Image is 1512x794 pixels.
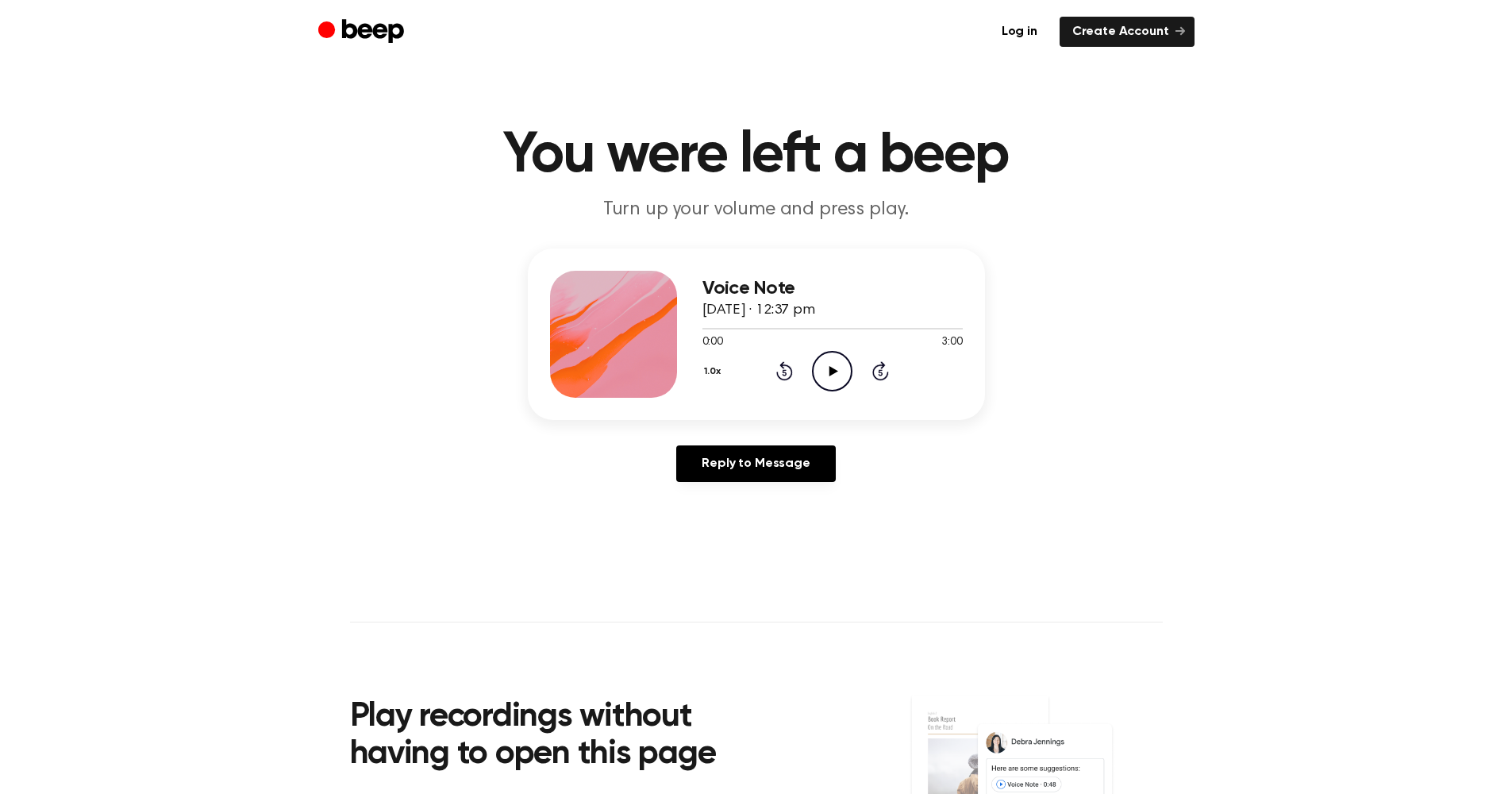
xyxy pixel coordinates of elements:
[702,303,815,318] span: [DATE] · 12:37 pm
[989,17,1050,47] a: Log in
[676,445,835,482] a: Reply to Message
[350,127,1163,184] h1: You were left a beep
[452,197,1061,223] p: Turn up your volume and press play.
[318,17,408,48] a: Beep
[702,358,727,385] button: 1.0x
[1060,17,1195,47] a: Create Account
[350,699,778,774] h2: Play recordings without having to open this page
[702,334,723,351] span: 0:00
[702,278,963,299] h3: Voice Note
[941,334,962,351] span: 3:00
